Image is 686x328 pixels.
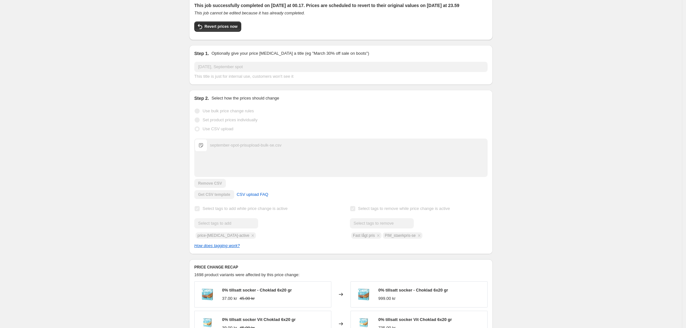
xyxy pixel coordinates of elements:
[222,295,237,302] div: 37.00 kr
[194,2,488,9] h2: This job successfully completed on [DATE] at 00.17. Prices are scheduled to revert to their origi...
[378,317,452,322] span: 0% tillsatt socker Vit Choklad 6x20 gr
[222,288,292,292] span: 0% tillsatt socker - Choklad 6x20 gr
[194,95,209,101] h2: Step 2.
[210,142,281,148] div: september-spot-prisupload-bulk-se.csv
[212,95,279,101] p: Select how the prices should change
[194,50,209,57] h2: Step 1.
[194,272,299,277] span: 1698 product variants were affected by this price change:
[203,206,288,211] span: Select tags to add while price change is active
[233,189,272,200] a: CSV upload FAQ
[194,21,241,32] button: Revert prices now
[350,218,414,228] input: Select tags to remove
[212,50,369,57] p: Optionally give your price [MEDICAL_DATA] a title (eg "March 30% off sale on boots")
[203,117,258,122] span: Set product prices individually
[194,74,293,79] span: This title is just for internal use, customers won't see it
[194,218,258,228] input: Select tags to add
[378,295,396,302] div: 999.00 kr
[203,108,254,113] span: Use bulk price change rules
[204,24,237,29] span: Revert prices now
[194,11,305,15] i: This job cannot be edited because it has already completed.
[194,62,488,72] input: 30% off holiday sale
[194,265,488,270] h6: PRICE CHANGE RECAP
[358,206,450,211] span: Select tags to remove while price change is active
[194,243,240,248] a: How does tagging work?
[198,285,217,304] img: 08a54b90-d5c1-451a-9f82-804a510c344f_80x.jpg
[222,317,296,322] span: 0% tillsatt socker Vit Choklad 6x20 gr
[203,126,233,131] span: Use CSV upload
[237,191,268,198] span: CSV upload FAQ
[354,285,373,304] img: 08a54b90-d5c1-451a-9f82-804a510c344f_80x.jpg
[240,295,255,302] strike: 45.00 kr
[378,288,448,292] span: 0% tillsatt socker - Choklad 6x20 gr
